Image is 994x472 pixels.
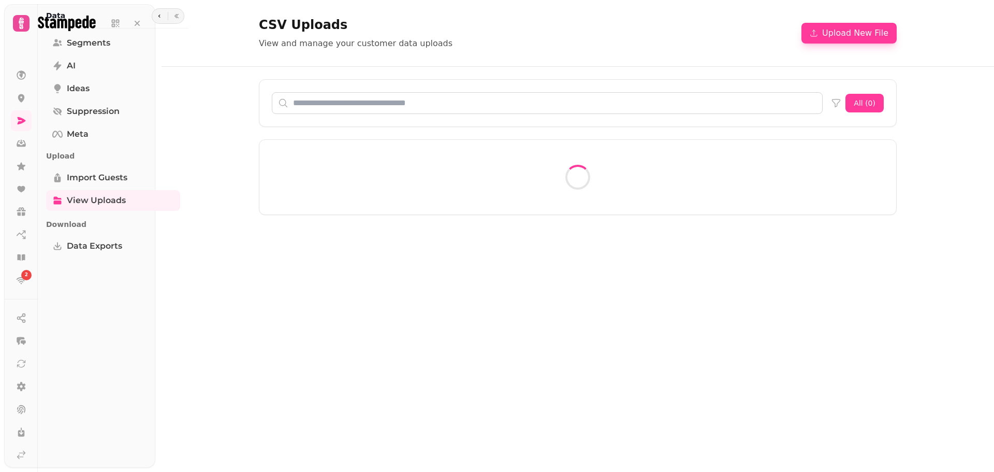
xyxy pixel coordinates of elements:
span: Meta [67,128,89,140]
button: All (0) [845,94,884,112]
span: Ideas [67,82,90,95]
a: Data Exports [46,236,180,256]
a: Ideas [46,78,180,99]
a: Segments [46,33,180,53]
span: Data Exports [67,240,122,252]
a: Meta [46,124,180,145]
span: View Uploads [67,194,126,207]
span: Suppression [67,105,120,118]
a: View Uploads [46,190,180,211]
span: Segments [67,37,110,49]
h1: CSV Uploads [259,17,452,33]
span: AI [67,60,76,72]
a: Import Guests [46,167,180,188]
a: 2 [11,270,32,291]
span: 2 [25,271,28,279]
p: Upload [46,147,180,165]
h2: Data [46,10,65,21]
span: Import Guests [67,171,127,184]
button: Upload New File [801,23,897,44]
a: AI [46,55,180,76]
p: View and manage your customer data uploads [259,37,452,50]
p: Download [46,215,180,234]
a: Suppression [46,101,180,122]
